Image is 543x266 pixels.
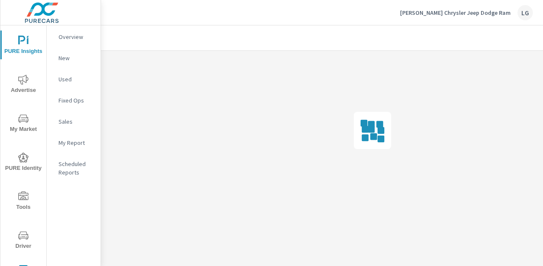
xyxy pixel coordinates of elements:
p: Scheduled Reports [59,160,94,177]
span: Driver [3,230,44,251]
p: Used [59,75,94,83]
p: Sales [59,117,94,126]
div: New [47,52,101,64]
span: PURE Identity [3,152,44,173]
span: Tools [3,191,44,212]
div: Used [47,73,101,86]
div: Fixed Ops [47,94,101,107]
p: Fixed Ops [59,96,94,105]
div: My Report [47,136,101,149]
div: Scheduled Reports [47,158,101,179]
span: Advertise [3,75,44,95]
p: [PERSON_NAME] Chrysler Jeep Dodge Ram [400,9,511,17]
div: Sales [47,115,101,128]
span: My Market [3,114,44,134]
div: LG [518,5,533,20]
p: My Report [59,139,94,147]
p: Overview [59,33,94,41]
p: New [59,54,94,62]
span: PURE Insights [3,36,44,56]
div: Overview [47,30,101,43]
